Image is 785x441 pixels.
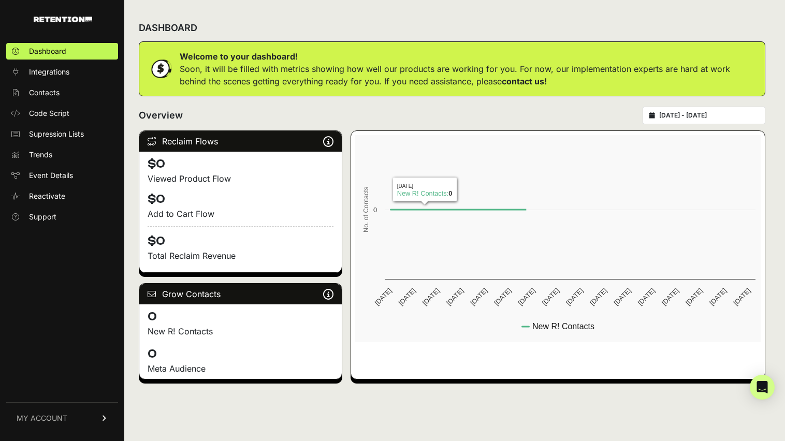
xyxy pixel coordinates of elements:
[148,56,173,82] img: dollar-coin-05c43ed7efb7bc0c12610022525b4bbbb207c7efeef5aecc26f025e68dcafac9.png
[750,375,775,400] div: Open Intercom Messenger
[6,402,118,434] a: MY ACCOUNT
[148,156,333,172] h4: $0
[6,146,118,163] a: Trends
[492,287,513,307] text: [DATE]
[29,87,60,98] span: Contacts
[34,17,92,22] img: Retention.com
[6,126,118,142] a: Supression Lists
[139,284,342,304] div: Grow Contacts
[148,172,333,185] div: Viewed Product Flow
[148,226,333,249] h4: $0
[148,249,333,262] p: Total Reclaim Revenue
[29,46,66,56] span: Dashboard
[445,287,465,307] text: [DATE]
[29,108,69,119] span: Code Script
[29,170,73,181] span: Event Details
[148,325,333,337] p: New R! Contacts
[180,51,298,62] strong: Welcome to your dashboard!
[6,105,118,122] a: Code Script
[636,287,656,307] text: [DATE]
[29,191,65,201] span: Reactivate
[502,76,547,86] a: contact us!
[139,108,183,123] h2: Overview
[148,362,333,375] div: Meta Audience
[708,287,728,307] text: [DATE]
[612,287,632,307] text: [DATE]
[660,287,680,307] text: [DATE]
[29,150,52,160] span: Trends
[564,287,585,307] text: [DATE]
[139,131,342,152] div: Reclaim Flows
[148,346,333,362] h4: 0
[139,21,197,35] h2: DASHBOARD
[373,287,393,307] text: [DATE]
[6,64,118,80] a: Integrations
[29,212,56,222] span: Support
[180,63,757,87] p: Soon, it will be filled with metrics showing how well our products are working for you. For now, ...
[532,322,594,331] text: New R! Contacts
[148,208,333,220] div: Add to Cart Flow
[29,129,84,139] span: Supression Lists
[6,209,118,225] a: Support
[362,187,370,232] text: No. of Contacts
[6,84,118,101] a: Contacts
[6,188,118,204] a: Reactivate
[397,287,417,307] text: [DATE]
[469,287,489,307] text: [DATE]
[373,206,377,214] text: 0
[17,413,67,423] span: MY ACCOUNT
[29,67,69,77] span: Integrations
[684,287,704,307] text: [DATE]
[420,287,441,307] text: [DATE]
[540,287,560,307] text: [DATE]
[148,191,333,208] h4: $0
[6,167,118,184] a: Event Details
[516,287,536,307] text: [DATE]
[6,43,118,60] a: Dashboard
[588,287,608,307] text: [DATE]
[148,308,333,325] h4: 0
[732,287,752,307] text: [DATE]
